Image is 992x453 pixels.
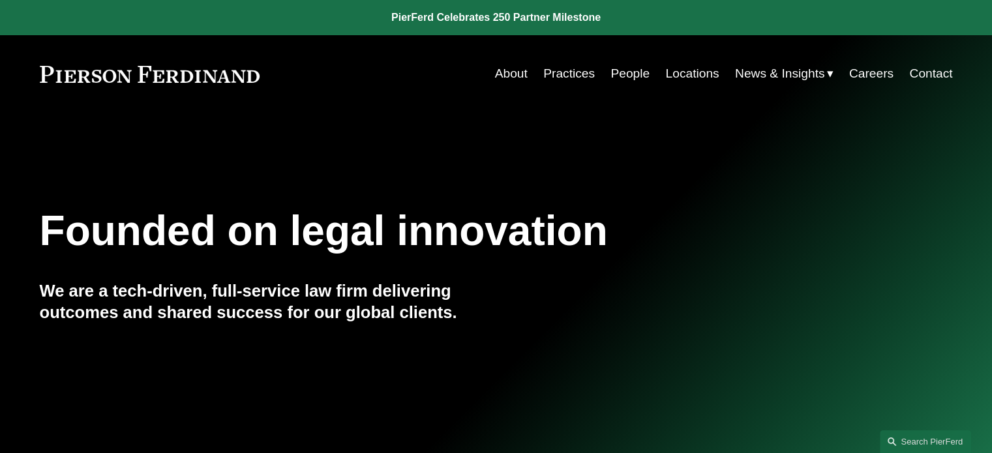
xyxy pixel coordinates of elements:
a: Practices [543,61,595,86]
a: Search this site [880,430,971,453]
h4: We are a tech-driven, full-service law firm delivering outcomes and shared success for our global... [40,280,496,323]
a: Careers [849,61,894,86]
a: Locations [665,61,719,86]
a: People [610,61,650,86]
span: News & Insights [735,63,825,85]
a: folder dropdown [735,61,834,86]
a: Contact [909,61,952,86]
h1: Founded on legal innovation [40,207,801,255]
a: About [495,61,528,86]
